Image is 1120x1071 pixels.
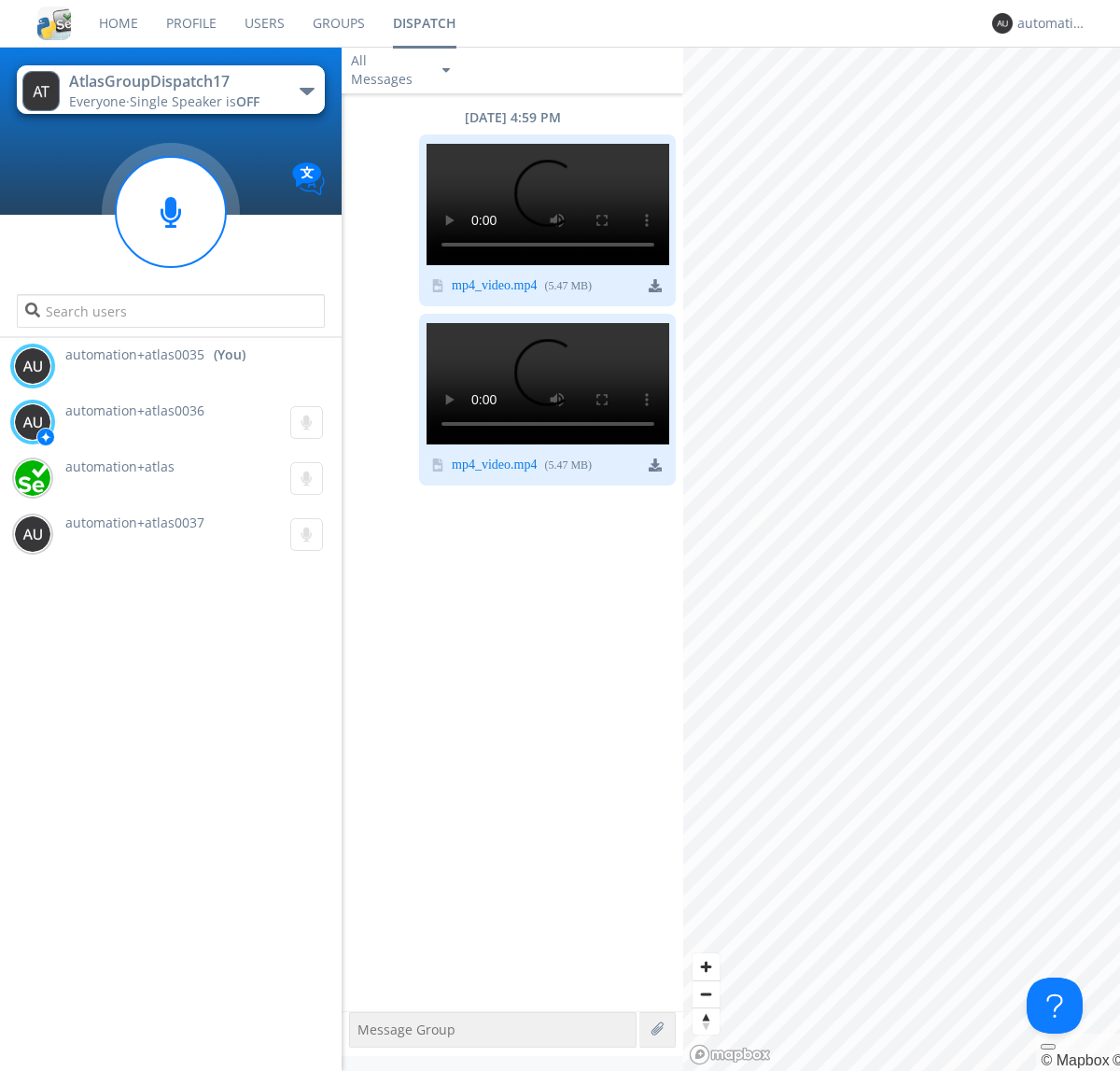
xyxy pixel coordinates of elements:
img: cddb5a64eb264b2086981ab96f4c1ba7 [37,7,71,40]
button: Zoom in [693,953,720,980]
span: Single Speaker is [130,92,259,110]
div: ( 5.47 MB ) [544,278,592,294]
span: Zoom out [693,981,720,1008]
button: Toggle attribution [1041,1044,1056,1050]
img: video icon [431,279,444,292]
img: 373638.png [14,515,51,553]
div: ( 5.47 MB ) [544,458,592,473]
span: OFF [236,92,259,110]
img: 373638.png [992,13,1013,34]
a: mp4_video.mp4 [452,279,537,294]
span: automation+atlas0036 [65,402,204,419]
a: Mapbox [1041,1052,1109,1068]
span: automation+atlas0037 [65,514,204,531]
button: Reset bearing to north [693,1008,720,1035]
a: Mapbox logo [689,1044,771,1065]
img: 373638.png [14,403,51,441]
span: automation+atlas0035 [65,345,204,364]
a: mp4_video.mp4 [452,458,537,473]
div: automation+atlas0035 [1017,14,1087,33]
iframe: Toggle Customer Support [1027,978,1083,1034]
div: (You) [214,345,245,364]
div: [DATE] 4:59 PM [342,108,683,127]
div: AtlasGroupDispatch17 [69,71,279,92]
img: d2d01cd9b4174d08988066c6d424eccd [14,459,51,497]
div: All Messages [351,51,426,89]
img: download media button [649,279,662,292]
input: Search users [17,294,324,328]
button: AtlasGroupDispatch17Everyone·Single Speaker isOFF [17,65,324,114]
img: video icon [431,458,444,472]
span: Reset bearing to north [693,1008,720,1035]
img: download media button [649,458,662,472]
div: Everyone · [69,92,279,111]
img: 373638.png [14,347,51,385]
button: Zoom out [693,980,720,1008]
img: caret-down-sm.svg [442,68,450,73]
img: 373638.png [22,71,60,111]
span: automation+atlas [65,458,175,475]
img: Translation enabled [292,162,325,195]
